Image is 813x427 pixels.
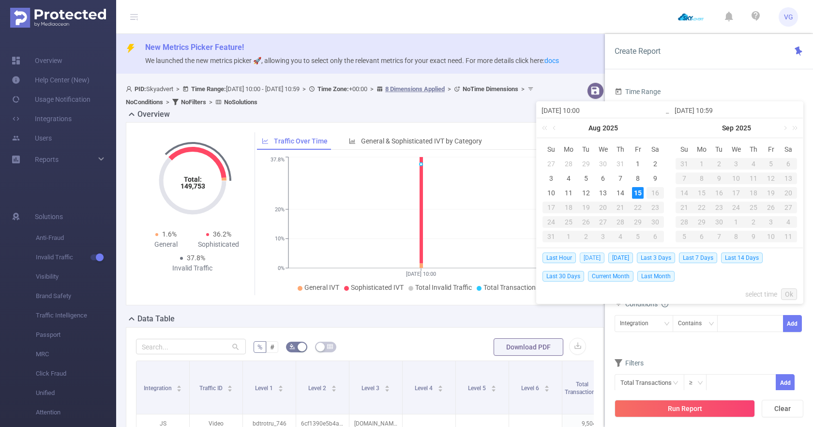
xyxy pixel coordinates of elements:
[676,202,693,213] div: 21
[632,158,644,170] div: 1
[36,345,116,364] span: MRC
[612,145,629,154] span: Th
[780,202,797,213] div: 27
[647,186,664,200] td: August 16, 2025
[580,173,592,184] div: 5
[728,216,745,228] div: 1
[542,157,560,171] td: July 27, 2025
[595,202,612,213] div: 20
[710,186,728,200] td: September 16, 2025
[629,202,647,213] div: 22
[693,157,710,171] td: September 1, 2025
[36,325,116,345] span: Passport
[693,229,710,244] td: October 6, 2025
[173,85,182,93] span: >
[595,145,612,154] span: We
[693,202,710,213] div: 22
[745,202,762,213] div: 25
[745,142,762,157] th: Thu
[787,118,799,138] a: Next year (Control + right)
[35,207,63,226] span: Solutions
[563,158,574,170] div: 28
[676,186,693,200] td: September 14, 2025
[262,138,269,144] i: icon: line-chart
[710,215,728,229] td: September 30, 2025
[693,173,710,184] div: 8
[36,306,116,325] span: Traffic Intelligence
[728,231,745,242] div: 8
[728,187,745,199] div: 17
[629,171,647,186] td: August 8, 2025
[693,187,710,199] div: 15
[36,403,116,422] span: Attention
[629,200,647,215] td: August 22, 2025
[542,229,560,244] td: August 31, 2025
[612,215,629,229] td: August 28, 2025
[597,187,609,199] div: 13
[780,142,797,157] th: Sat
[137,313,175,325] h2: Data Table
[615,400,755,417] button: Run Report
[780,187,797,199] div: 20
[647,145,664,154] span: Sa
[710,158,728,170] div: 2
[612,171,629,186] td: August 7, 2025
[647,215,664,229] td: August 30, 2025
[647,171,664,186] td: August 9, 2025
[270,343,274,351] span: #
[595,157,612,171] td: July 30, 2025
[36,248,116,267] span: Invalid Traffic
[542,142,560,157] th: Sun
[784,7,793,27] span: VG
[693,171,710,186] td: September 8, 2025
[629,157,647,171] td: August 1, 2025
[518,85,527,93] span: >
[710,171,728,186] td: September 9, 2025
[728,186,745,200] td: September 17, 2025
[762,400,803,417] button: Clear
[415,284,472,291] span: Total Invalid Traffic
[588,271,633,282] span: Current Month
[560,229,577,244] td: September 1, 2025
[595,142,612,157] th: Wed
[693,142,710,157] th: Mon
[577,215,595,229] td: August 26, 2025
[745,186,762,200] td: September 18, 2025
[213,230,231,238] span: 36.2%
[745,173,762,184] div: 11
[676,215,693,229] td: September 28, 2025
[710,200,728,215] td: September 23, 2025
[728,158,745,170] div: 3
[563,173,574,184] div: 4
[577,216,595,228] div: 26
[36,364,116,383] span: Click Fraud
[580,187,592,199] div: 12
[615,173,626,184] div: 7
[780,118,789,138] a: Next month (PageDown)
[728,145,745,154] span: We
[647,231,664,242] div: 6
[762,186,780,200] td: September 19, 2025
[710,145,728,154] span: Tu
[780,171,797,186] td: September 13, 2025
[595,186,612,200] td: August 13, 2025
[745,158,762,170] div: 4
[615,158,626,170] div: 31
[612,142,629,157] th: Thu
[689,375,699,391] div: ≥
[36,228,116,248] span: Anti-Fraud
[542,271,584,282] span: Last 30 Days
[181,98,206,106] b: No Filters
[191,85,226,93] b: Time Range:
[137,109,170,120] h2: Overview
[257,343,262,351] span: %
[597,173,609,184] div: 6
[745,200,762,215] td: September 25, 2025
[647,216,664,228] div: 30
[180,182,205,190] tspan: 149,753
[551,118,559,138] a: Previous month (PageUp)
[271,157,285,163] tspan: 37.8%
[693,158,710,170] div: 1
[647,142,664,157] th: Sat
[693,215,710,229] td: September 29, 2025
